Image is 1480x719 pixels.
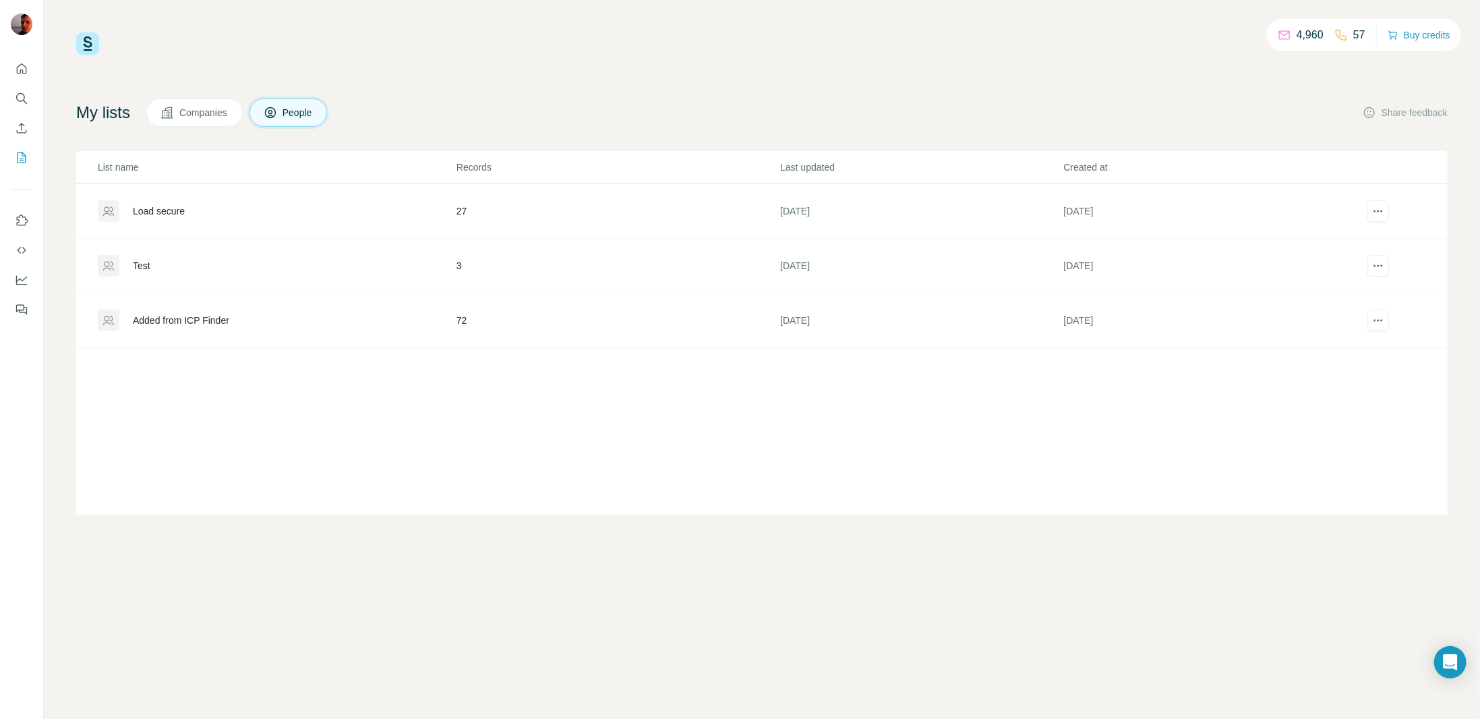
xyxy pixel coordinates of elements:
p: List name [98,161,455,174]
button: Share feedback [1363,106,1448,119]
button: Feedback [11,297,32,322]
td: [DATE] [779,293,1063,348]
div: Test [133,259,150,272]
td: 27 [456,184,779,239]
td: 3 [456,239,779,293]
span: Companies [179,106,229,119]
td: [DATE] [779,184,1063,239]
button: actions [1367,310,1389,331]
img: Avatar [11,13,32,35]
button: actions [1367,200,1389,222]
button: actions [1367,255,1389,277]
span: People [283,106,314,119]
p: 4,960 [1297,27,1324,43]
button: My lists [11,146,32,170]
p: Created at [1064,161,1346,174]
td: [DATE] [1063,239,1346,293]
button: Enrich CSV [11,116,32,140]
button: Dashboard [11,268,32,292]
button: Use Surfe on LinkedIn [11,208,32,233]
button: Buy credits [1388,26,1450,45]
h4: My lists [76,102,130,123]
p: Records [456,161,779,174]
td: 72 [456,293,779,348]
p: 57 [1353,27,1365,43]
p: Last updated [780,161,1062,174]
img: Surfe Logo [76,32,99,55]
button: Use Surfe API [11,238,32,262]
div: Open Intercom Messenger [1434,646,1467,679]
button: Quick start [11,57,32,81]
button: Search [11,86,32,111]
td: [DATE] [1063,293,1346,348]
div: Added from ICP Finder [133,314,229,327]
td: [DATE] [1063,184,1346,239]
td: [DATE] [779,239,1063,293]
div: Load secure [133,204,185,218]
